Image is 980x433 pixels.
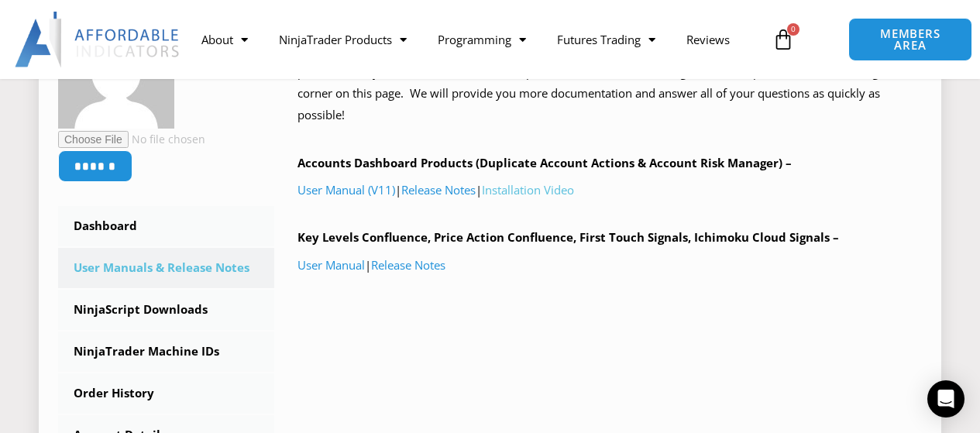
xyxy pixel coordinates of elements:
[297,255,922,277] p: |
[542,22,671,57] a: Futures Trading
[58,206,274,246] a: Dashboard
[482,182,574,198] a: Installation Video
[297,182,395,198] a: User Manual (V11)
[58,373,274,414] a: Order History
[186,22,765,57] nav: Menu
[848,18,971,61] a: MEMBERS AREA
[371,257,445,273] a: Release Notes
[422,22,542,57] a: Programming
[927,380,965,418] div: Open Intercom Messenger
[58,248,274,288] a: User Manuals & Release Notes
[297,40,922,126] p: Welcome to the library! User Manuals and Release notes are available below based on the products ...
[263,22,422,57] a: NinjaTrader Products
[787,23,799,36] span: 0
[58,290,274,330] a: NinjaScript Downloads
[624,64,651,80] a: team
[58,332,274,372] a: NinjaTrader Machine IDs
[15,12,181,67] img: LogoAI | Affordable Indicators – NinjaTrader
[401,182,476,198] a: Release Notes
[671,22,745,57] a: Reviews
[297,257,365,273] a: User Manual
[865,28,955,51] span: MEMBERS AREA
[186,22,263,57] a: About
[297,155,792,170] b: Accounts Dashboard Products (Duplicate Account Actions & Account Risk Manager) –
[297,180,922,201] p: | |
[749,17,817,62] a: 0
[297,229,839,245] b: Key Levels Confluence, Price Action Confluence, First Touch Signals, Ichimoku Cloud Signals –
